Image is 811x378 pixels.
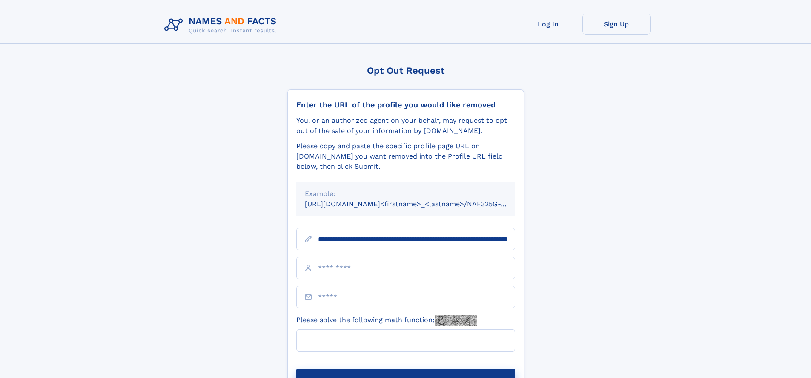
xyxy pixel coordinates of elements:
[287,65,524,76] div: Opt Out Request
[305,189,507,199] div: Example:
[582,14,651,35] a: Sign Up
[296,141,515,172] div: Please copy and paste the specific profile page URL on [DOMAIN_NAME] you want removed into the Pr...
[161,14,284,37] img: Logo Names and Facts
[296,100,515,110] div: Enter the URL of the profile you would like removed
[296,315,477,326] label: Please solve the following math function:
[296,115,515,136] div: You, or an authorized agent on your behalf, may request to opt-out of the sale of your informatio...
[514,14,582,35] a: Log In
[305,200,531,208] small: [URL][DOMAIN_NAME]<firstname>_<lastname>/NAF325G-xxxxxxxx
